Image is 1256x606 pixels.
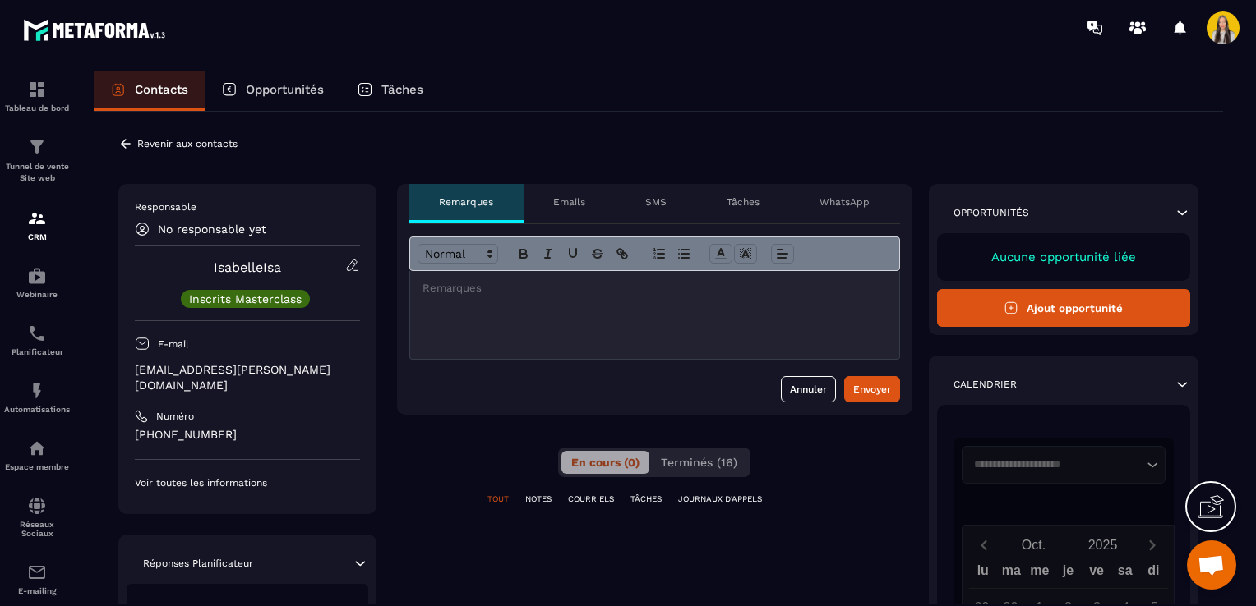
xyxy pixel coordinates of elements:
p: Calendrier [954,378,1017,391]
p: Webinaire [4,290,70,299]
p: SMS [645,195,667,209]
p: Réseaux Sociaux [4,520,70,538]
img: formation [27,137,47,157]
div: Ouvrir le chat [1187,540,1236,590]
p: Réponses Planificateur [143,557,253,570]
button: Terminés (16) [651,451,747,474]
button: En cours (0) [561,451,649,474]
p: Automatisations [4,405,70,414]
a: formationformationTunnel de vente Site web [4,125,70,196]
p: WhatsApp [820,195,870,209]
p: Aucune opportunité liée [954,250,1175,264]
a: formationformationTableau de bord [4,67,70,125]
p: [PHONE_NUMBER] [135,427,360,443]
img: automations [27,438,47,458]
a: automationsautomationsAutomatisations [4,369,70,426]
button: Annuler [781,376,836,402]
p: Revenir aux contacts [137,138,238,149]
p: Espace membre [4,462,70,471]
p: Voir toutes les informations [135,476,360,489]
a: automationsautomationsEspace membre [4,426,70,484]
a: IsabelleIsa [214,259,281,275]
p: JOURNAUX D'APPELS [678,494,762,505]
img: automations [27,266,47,286]
p: [EMAIL_ADDRESS][PERSON_NAME][DOMAIN_NAME] [135,362,360,393]
p: Emails [553,195,585,209]
img: logo [23,15,171,45]
p: Planificateur [4,347,70,356]
span: En cours (0) [571,456,640,469]
p: Tâches [381,82,423,97]
p: Tableau de bord [4,103,70,112]
p: No responsable yet [158,223,266,236]
img: social-network [27,496,47,516]
img: email [27,562,47,582]
p: TÂCHES [630,494,662,505]
a: schedulerschedulerPlanificateur [4,311,70,369]
p: Tunnel de vente Site web [4,161,70,184]
p: Opportunités [954,206,1029,219]
img: scheduler [27,324,47,343]
p: COURRIELS [568,494,614,505]
button: Envoyer [844,376,900,402]
a: formationformationCRM [4,196,70,254]
p: TOUT [487,494,509,505]
p: Inscrits Masterclass [189,293,302,305]
p: E-mail [158,337,189,351]
a: social-networksocial-networkRéseaux Sociaux [4,484,70,550]
button: Ajout opportunité [937,289,1191,327]
p: NOTES [525,494,552,505]
span: Terminés (16) [661,456,737,469]
p: CRM [4,232,70,241]
p: Numéro [156,410,194,423]
div: Envoyer [853,381,891,397]
a: Tâches [340,71,440,111]
p: Tâches [727,195,760,209]
p: Opportunités [246,82,324,97]
a: Contacts [94,71,205,111]
p: Responsable [135,200,360,213]
a: Opportunités [205,71,340,111]
a: automationsautomationsWebinaire [4,254,70,311]
img: formation [27,80,47,99]
img: formation [27,209,47,228]
p: Contacts [135,82,188,97]
p: E-mailing [4,586,70,595]
img: automations [27,381,47,401]
p: Remarques [439,195,493,209]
